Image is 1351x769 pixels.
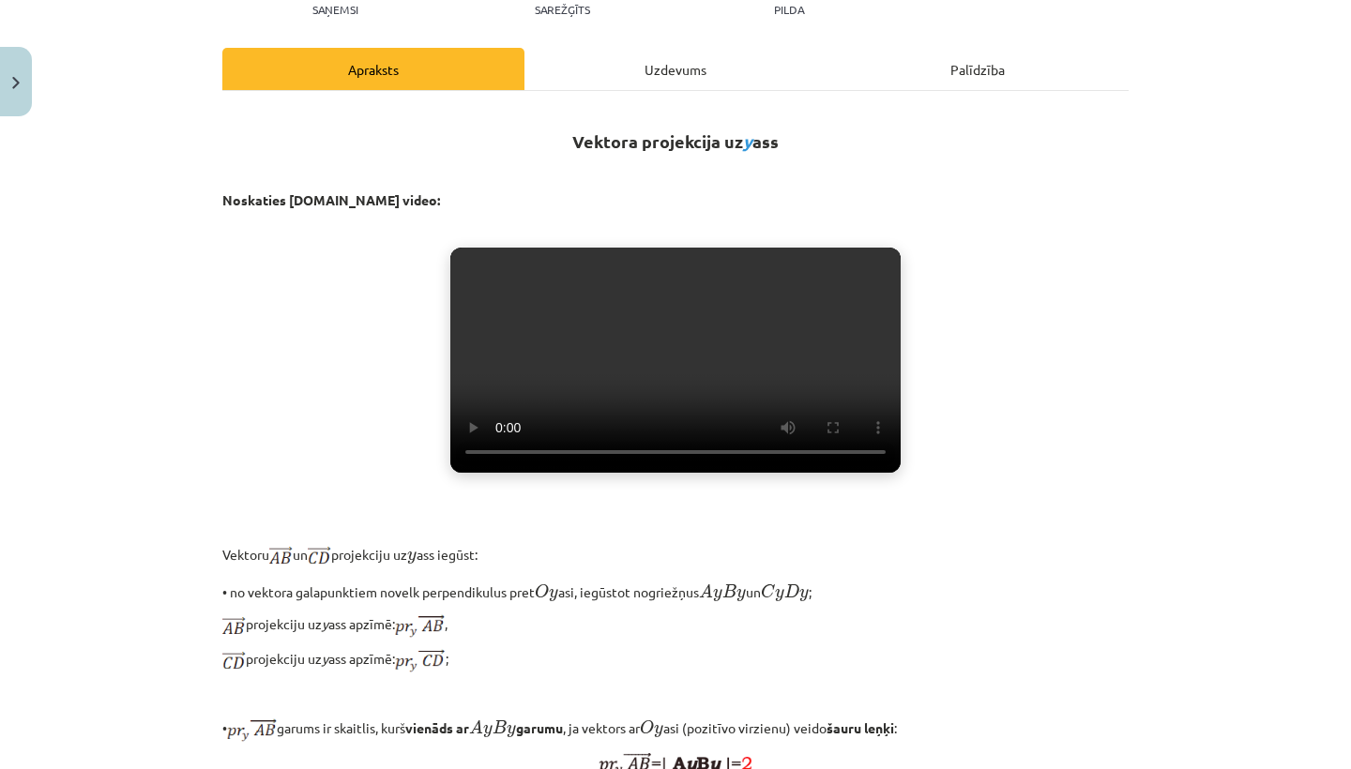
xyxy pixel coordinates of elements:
div: Uzdevums [524,48,827,90]
p: Sarežģīts [535,3,590,16]
span: B [722,584,736,597]
span: C [761,584,775,598]
p: projekciju uz ass apzīmē: , [222,614,1129,638]
b: Vektora projekcija uz [572,130,743,152]
span: O [535,584,549,598]
div: Palīdzība [827,48,1129,90]
b: šauru leņķi [827,719,894,736]
p: Vektoru un projekciju uz ass iegūst: [222,541,1129,568]
span: D [784,584,799,597]
span: y [775,589,784,601]
img: icon-close-lesson-0947bae3869378f0d4975bcd49f059093ad1ed9edebbc8119c70593378902aed.svg [12,77,20,89]
span: A [469,719,483,733]
span: A [699,583,713,597]
span: y [483,725,493,737]
b: ass [752,130,779,152]
i: y [743,130,752,152]
span: y [507,725,516,737]
span: B [493,720,507,733]
i: y [322,615,328,632]
p: • garums ir skaitlis, kurš , ja vektors ar asi (pozitīvo virzienu) veido : [222,715,1129,742]
span: y [713,589,722,601]
div: Apraksts [222,48,524,90]
p: pilda [774,3,804,16]
span: O [640,720,654,734]
span: y [407,551,417,564]
video: Jūsu pārlūkprogramma neatbalsta video atskaņošanu. [450,248,901,473]
p: projekciju uz ass apzīmē: ; [222,649,1129,672]
p: • no vektora galapunktiem novelk perpendikulus pret asi, iegūstot nogriežņus un ; [222,579,1129,602]
b: vienāds ar garumu [405,719,563,736]
span: y [736,589,746,601]
span: y [654,725,663,737]
i: y [322,650,328,667]
p: Saņemsi [305,3,366,16]
span: y [549,589,558,601]
span: y [799,589,809,601]
strong: Noskaties [DOMAIN_NAME] video: [222,191,440,208]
